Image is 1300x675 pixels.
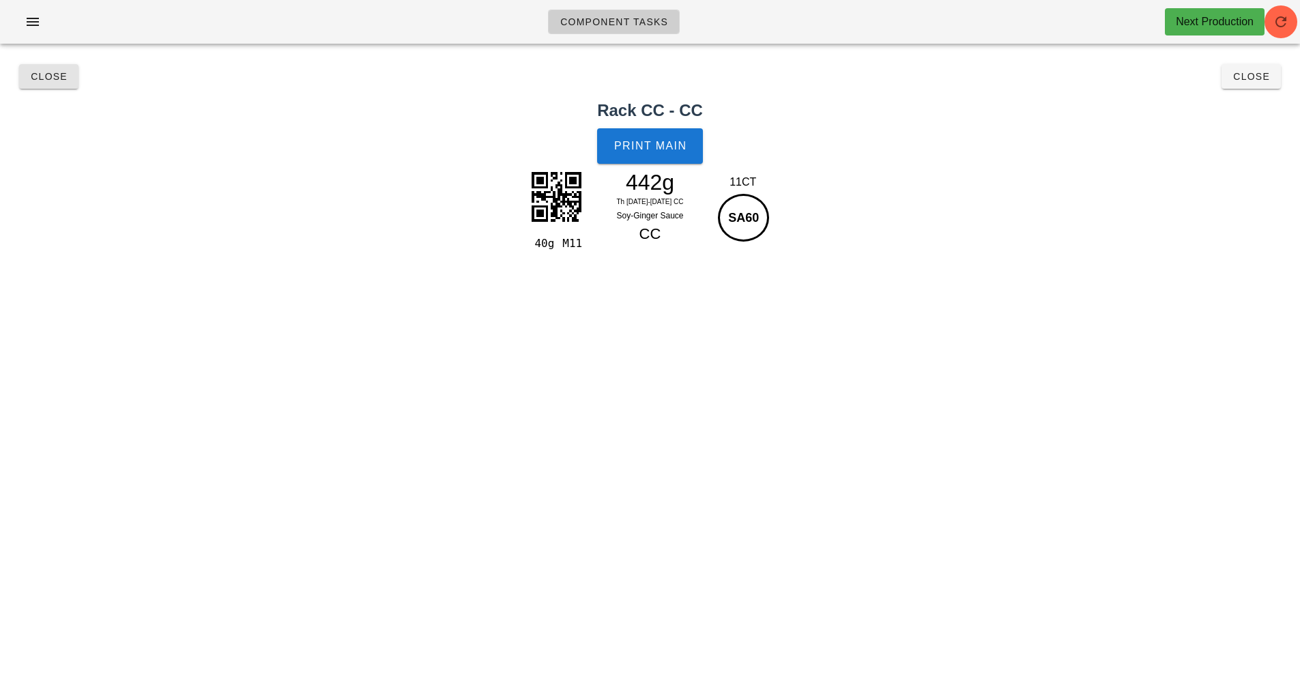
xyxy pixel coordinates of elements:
div: Next Production [1176,14,1254,30]
h2: Rack CC - CC [8,98,1292,123]
div: 11CT [714,174,771,190]
img: 6D1SfgS9OH2UNAAAAAElFTkSuQmCC [522,162,590,231]
div: Soy-Ginger Sauce [591,209,710,222]
div: 40g [529,235,557,253]
div: SA60 [718,194,769,242]
div: 442g [591,172,710,192]
button: Close [19,64,78,89]
span: CC [639,225,661,242]
span: Th [DATE]-[DATE] CC [617,198,684,205]
span: Component Tasks [560,16,668,27]
span: Close [1232,71,1270,82]
span: Print Main [613,140,687,152]
span: Close [30,71,68,82]
button: Close [1222,64,1281,89]
button: Print Main [597,128,702,164]
a: Component Tasks [548,10,680,34]
div: M11 [557,235,585,253]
